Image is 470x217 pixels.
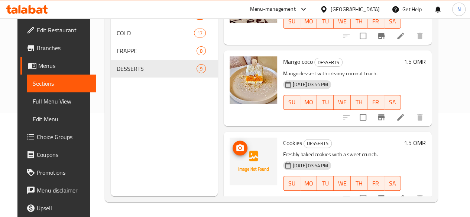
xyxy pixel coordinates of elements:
span: Edit Restaurant [37,26,90,34]
button: WE [334,176,350,191]
a: Branches [20,39,96,57]
div: items [197,64,206,73]
a: Edit menu item [396,194,405,203]
span: Menus [38,61,90,70]
h6: 1.5 OMR [404,56,426,67]
button: TU [317,176,334,191]
span: FR [370,178,381,189]
span: MO [303,178,314,189]
span: DESSERTS [117,64,197,73]
span: Select to update [355,28,371,44]
button: WE [334,95,350,110]
button: delete [411,108,429,126]
div: COLD17 [111,24,218,42]
a: Upsell [20,199,96,217]
button: MO [300,176,317,191]
div: DESSERTS9 [111,60,218,78]
span: Cookies [283,137,302,148]
button: SA [384,176,401,191]
a: Edit Menu [27,110,96,128]
div: items [197,46,206,55]
p: Freshly baked cookies with a sweet crunch. [283,150,401,159]
p: Mango dessert with creamy coconut touch. [283,69,401,78]
span: WE [337,16,347,27]
button: SU [283,95,300,110]
div: FRAPPE8 [111,42,218,60]
span: Promotions [37,168,90,177]
div: Menu-management [250,5,296,14]
span: N [457,5,460,13]
button: delete [411,189,429,207]
a: Menus [20,57,96,75]
span: 9 [197,65,205,72]
button: FR [367,14,384,29]
span: FR [370,97,381,108]
span: Sections [33,79,90,88]
span: TU [320,178,331,189]
a: Choice Groups [20,128,96,146]
a: Edit menu item [396,32,405,40]
img: Cookies [230,138,277,185]
button: SU [283,176,300,191]
span: TU [320,97,331,108]
button: Branch-specific-item [372,108,390,126]
span: SA [387,97,398,108]
a: Coupons [20,146,96,164]
span: Menu disclaimer [37,186,90,195]
span: FR [370,16,381,27]
span: Select to update [355,109,371,125]
a: Menu disclaimer [20,181,96,199]
a: Sections [27,75,96,92]
span: SA [387,16,398,27]
button: TU [317,95,334,110]
button: SA [384,14,401,29]
button: Branch-specific-item [372,189,390,207]
span: SU [286,178,297,189]
span: DESSERTS [315,58,342,67]
span: FRAPPE [117,46,197,55]
span: 8 [197,47,205,55]
div: [GEOGRAPHIC_DATA] [331,5,380,13]
span: [DATE] 03:54 PM [290,162,331,169]
button: TU [317,14,334,29]
nav: Menu sections [111,3,218,80]
button: TH [351,95,367,110]
span: TH [354,178,364,189]
span: Select to update [355,190,371,206]
button: upload picture [233,141,247,155]
a: Edit Restaurant [20,21,96,39]
h6: 1.5 OMR [404,138,426,148]
span: 17 [194,30,205,37]
span: COLD [117,29,194,37]
span: Edit Menu [33,115,90,124]
button: FR [367,95,384,110]
button: TH [351,14,367,29]
span: Upsell [37,204,90,213]
button: delete [411,27,429,45]
button: TH [351,176,367,191]
span: Coupons [37,150,90,159]
span: Mango coco [283,56,313,67]
button: SU [283,14,300,29]
span: Full Menu View [33,97,90,106]
button: MO [300,14,317,29]
button: FR [367,176,384,191]
a: Edit menu item [396,113,405,122]
span: SU [286,97,297,108]
span: MO [303,97,314,108]
span: Branches [37,43,90,52]
span: TH [354,16,364,27]
span: DESSERTS [304,139,331,148]
a: Promotions [20,164,96,181]
span: WE [337,97,347,108]
span: TH [354,97,364,108]
span: [DATE] 03:54 PM [290,81,331,88]
span: MO [303,16,314,27]
span: TU [320,16,331,27]
span: WE [337,178,347,189]
img: Mango coco [230,56,277,104]
button: WE [334,14,350,29]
